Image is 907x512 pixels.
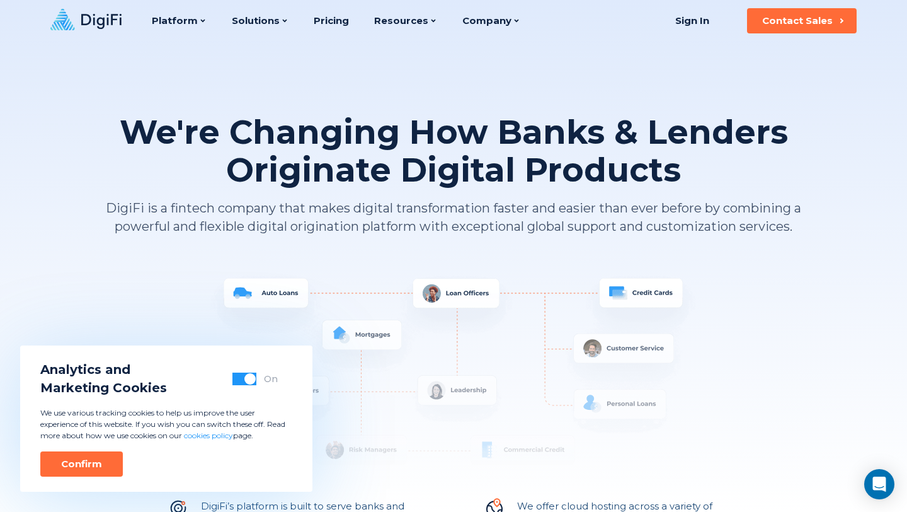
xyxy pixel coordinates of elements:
[747,8,857,33] button: Contact Sales
[104,274,803,488] img: System Overview
[40,379,167,397] span: Marketing Cookies
[40,407,292,441] p: We use various tracking cookies to help us improve the user experience of this website. If you wi...
[864,469,894,499] div: Open Intercom Messenger
[264,373,278,385] div: On
[659,8,724,33] a: Sign In
[104,113,803,189] h1: We're Changing How Banks & Lenders Originate Digital Products
[40,451,123,477] button: Confirm
[184,431,233,440] a: cookies policy
[762,15,833,27] div: Contact Sales
[104,199,803,236] p: DigiFi is a fintech company that makes digital transformation faster and easier than ever before ...
[40,361,167,379] span: Analytics and
[61,458,102,470] div: Confirm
